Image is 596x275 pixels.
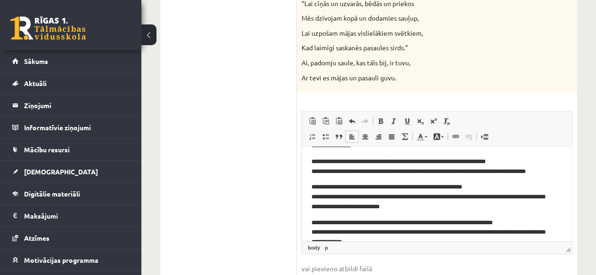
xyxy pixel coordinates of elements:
[12,205,130,227] a: Maksājumi
[332,115,345,127] a: Ievietot no Worda
[10,16,86,40] a: Rīgas 1. Tālmācības vidusskola
[462,131,475,143] a: Atsaistīt
[306,115,319,127] a: Ielīmēt (vadīšanas taustiņš+V)
[306,131,319,143] a: Ievietot/noņemt numurētu sarakstu
[12,227,130,249] a: Atzīmes
[374,115,387,127] a: Treknraksts (vadīšanas taustiņš+B)
[345,131,359,143] a: Izlīdzināt pa kreisi
[24,234,49,242] span: Atzīmes
[12,183,130,204] a: Digitālie materiāli
[400,115,414,127] a: Pasvītrojums (vadīšanas taustiņš+U)
[565,247,570,252] span: Mērogot
[372,131,385,143] a: Izlīdzināt pa labi
[24,205,130,227] legend: Maksājumi
[24,145,70,154] span: Mācību resursi
[414,131,430,143] a: Teksta krāsa
[302,58,525,68] p: Ai, padomju saule, kas tāls bij, ir tuvu,
[12,50,130,72] a: Sākums
[478,131,491,143] a: Ievietot lapas pārtraukumu drukai
[440,115,453,127] a: Noņemt stilus
[302,147,572,241] iframe: Bagātinātā teksta redaktors, wiswyg-editor-user-answer-47433870639900
[359,131,372,143] a: Centrēti
[302,264,572,274] span: vai pievieno atbildi failā
[12,72,130,94] a: Aktuāli
[385,131,398,143] a: Izlīdzināt malas
[319,131,332,143] a: Ievietot/noņemt sarakstu ar aizzīmēm
[345,115,359,127] a: Atcelt (vadīšanas taustiņš+Z)
[12,139,130,160] a: Mācību resursi
[12,117,130,138] a: Informatīvie ziņojumi
[427,115,440,127] a: Augšraksts
[24,189,80,198] span: Digitālie materiāli
[319,115,332,127] a: Ievietot kā vienkāršu tekstu (vadīšanas taustiņš+pārslēgšanas taustiņš+V)
[449,131,462,143] a: Saite (vadīšanas taustiņš+K)
[387,115,400,127] a: Slīpraksts (vadīšanas taustiņš+I)
[24,57,48,65] span: Sākums
[12,249,130,271] a: Motivācijas programma
[323,244,330,252] a: p elements
[12,94,130,116] a: Ziņojumi
[12,161,130,182] a: [DEMOGRAPHIC_DATA]
[414,115,427,127] a: Apakšraksts
[24,117,130,138] legend: Informatīvie ziņojumi
[302,14,525,23] p: Mēs dzīvojam kopā un dodamies sauļup,
[398,131,411,143] a: Math
[306,244,322,252] a: body elements
[302,73,525,83] p: Ar tevi es mājas un pasauli guvu.
[24,256,98,264] span: Motivācijas programma
[302,43,525,53] p: Kad laimīgi saskanēs pasaules sirds.”
[24,79,47,87] span: Aktuāli
[430,131,447,143] a: Fona krāsa
[359,115,372,127] a: Atkārtot (vadīšanas taustiņš+Y)
[302,29,525,38] p: Lai uzpošam mājas vislielākiem svētkiem,
[24,94,130,116] legend: Ziņojumi
[332,131,345,143] a: Bloka citāts
[24,167,98,176] span: [DEMOGRAPHIC_DATA]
